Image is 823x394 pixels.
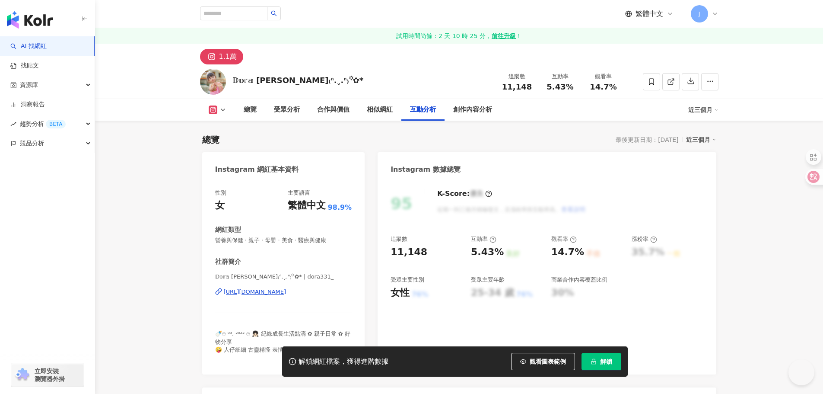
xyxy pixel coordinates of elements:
[591,359,597,365] span: lock
[271,10,277,16] span: search
[224,288,286,296] div: [URL][DOMAIN_NAME]
[215,189,226,197] div: 性別
[200,49,243,64] button: 1.1萬
[391,246,427,259] div: 11,148
[590,83,616,91] span: 14.7%
[215,330,350,376] span: 🍼ෆ ⁰³. ²⁰²² ෆ 👧🏻 紀錄成長生活點滴 ✿ 親子日常 ✿ 好物分享 🤪 人仔細細 古靈精怪 表情多多 好中意講嘢🗣️😆 ᴘʟᴇᴀꜱᴇ ᴅᴍ ꜰᴏʀ ᴄᴏʟʟᴀʙᴏʀᴀᴛɪᴏɴ💌 歡迎...
[686,134,716,145] div: 近三個月
[215,165,299,174] div: Instagram 網紅基本資料
[582,353,621,370] button: 解鎖
[471,235,496,243] div: 互動率
[551,276,607,284] div: 商業合作內容覆蓋比例
[219,51,237,63] div: 1.1萬
[274,105,300,115] div: 受眾分析
[317,105,350,115] div: 合作與價值
[200,69,226,95] img: KOL Avatar
[501,72,534,81] div: 追蹤數
[11,363,84,387] a: chrome extension立即安裝 瀏覽器外掛
[10,100,45,109] a: 洞察報告
[299,357,388,366] div: 解鎖網紅檔案，獲得進階數據
[20,114,66,134] span: 趨勢分析
[544,72,577,81] div: 互動率
[551,235,577,243] div: 觀看率
[391,235,407,243] div: 追蹤數
[215,225,241,234] div: 網紅類型
[391,276,424,284] div: 受眾主要性別
[367,105,393,115] div: 相似網紅
[10,42,47,51] a: searchAI 找網紅
[530,358,566,365] span: 觀看圖表範例
[600,358,612,365] span: 解鎖
[20,134,44,153] span: 競品分析
[10,121,16,127] span: rise
[215,257,241,266] div: 社群簡介
[215,288,352,296] a: [URL][DOMAIN_NAME]
[437,189,492,199] div: K-Score :
[10,61,39,70] a: 找貼文
[688,103,718,117] div: 近三個月
[215,273,352,281] span: 𝔻𝕠𝕣𝕒 [PERSON_NAME]₍ᐢ.ˬ.ᐢ₎꙳✿* | dora331_
[471,276,505,284] div: 受眾主要年齡
[492,32,516,40] strong: 前往升級
[244,105,257,115] div: 總覽
[471,246,504,259] div: 5.43%
[35,367,65,383] span: 立即安裝 瀏覽器外掛
[202,134,219,146] div: 總覽
[453,105,492,115] div: 創作內容分析
[391,286,410,300] div: 女性
[288,199,326,212] div: 繁體中文
[215,199,225,212] div: 女
[328,203,352,212] span: 98.9%
[502,82,532,91] span: 11,148
[547,83,573,91] span: 5.43%
[232,75,364,86] div: 𝔻𝕠𝕣𝕒 [PERSON_NAME]₍ᐢ.ˬ.ᐢ₎꙳✿*
[636,9,663,19] span: 繁體中文
[698,9,700,19] span: J
[14,368,31,382] img: chrome extension
[215,237,352,244] span: 營養與保健 · 親子 · 母嬰 · 美食 · 醫療與健康
[288,189,310,197] div: 主要語言
[632,235,657,243] div: 漲粉率
[551,246,584,259] div: 14.7%
[7,11,53,29] img: logo
[46,120,66,128] div: BETA
[410,105,436,115] div: 互動分析
[587,72,620,81] div: 觀看率
[511,353,575,370] button: 觀看圖表範例
[391,165,461,174] div: Instagram 數據總覽
[20,75,38,95] span: 資源庫
[616,136,678,143] div: 最後更新日期：[DATE]
[95,28,823,44] a: 試用時間尚餘：2 天 10 時 25 分，前往升級！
